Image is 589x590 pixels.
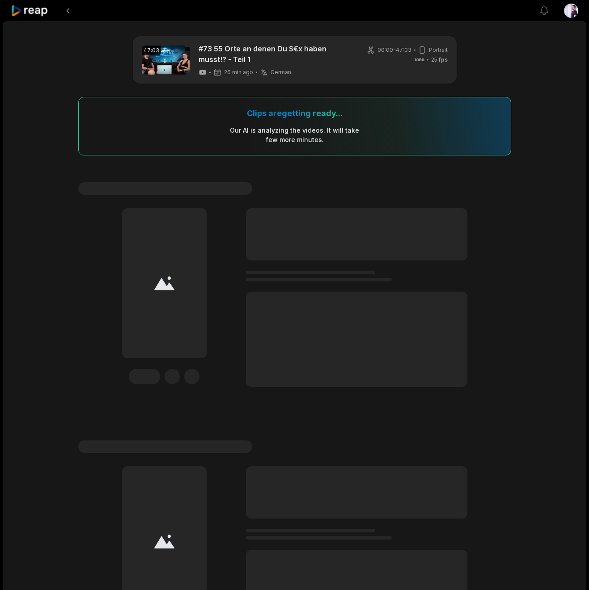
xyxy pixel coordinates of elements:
[377,46,411,54] span: 00:00 - 47:03
[199,43,353,65] a: #73 55 Orte an denen Du S€x haben musst!? - Teil 1
[429,46,448,54] span: Portrait
[224,69,253,76] span: 26 min ago
[431,56,448,64] span: 25
[129,369,160,384] div: Edit
[247,108,343,118] div: Clips are getting ready...
[229,126,360,144] div: Our AI is analyzing the video s . It will take few more minutes.
[271,69,291,76] span: German
[78,182,252,195] span: #1 Lorem ipsum dolor sit amet consecteturs
[439,56,448,63] span: fps
[78,440,252,453] span: #1 Lorem ipsum dolor sit amet consecteturs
